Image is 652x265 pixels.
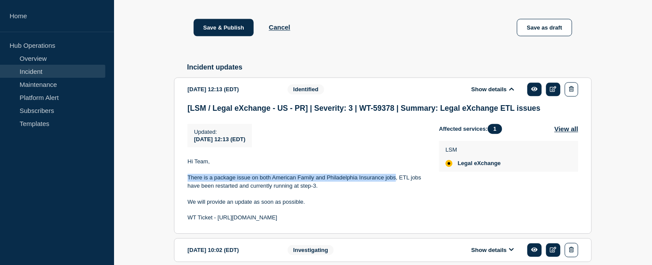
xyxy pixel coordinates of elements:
[188,174,425,190] p: There is a package issue on both American Family and Philadelphia Insurance jobs, ETL jobs have b...
[555,124,578,134] button: View all
[194,129,245,135] p: Updated :
[458,160,501,167] span: Legal eXchange
[288,84,324,94] span: Identified
[188,198,425,206] p: We will provide an update as soon as possible.
[469,246,517,254] button: Show details
[187,63,592,71] h2: Incident updates
[446,146,501,153] p: LSM
[288,245,334,255] span: Investigating
[194,136,245,142] span: [DATE] 12:13 (EDT)
[188,158,425,166] p: Hi Team,
[517,19,572,36] button: Save as draft
[188,82,275,96] div: [DATE] 12:13 (EDT)
[269,23,290,31] button: Cancel
[188,243,275,257] div: [DATE] 10:02 (EDT)
[488,124,502,134] span: 1
[439,124,507,134] span: Affected services:
[188,214,425,222] p: WT Ticket - [URL][DOMAIN_NAME]
[194,19,254,36] button: Save & Publish
[446,160,453,167] div: affected
[188,104,578,113] h3: [LSM / Legal eXchange - US - PR] | Severity: 3 | WT-59378 | Summary: Legal eXchange ETL issues
[469,86,517,93] button: Show details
